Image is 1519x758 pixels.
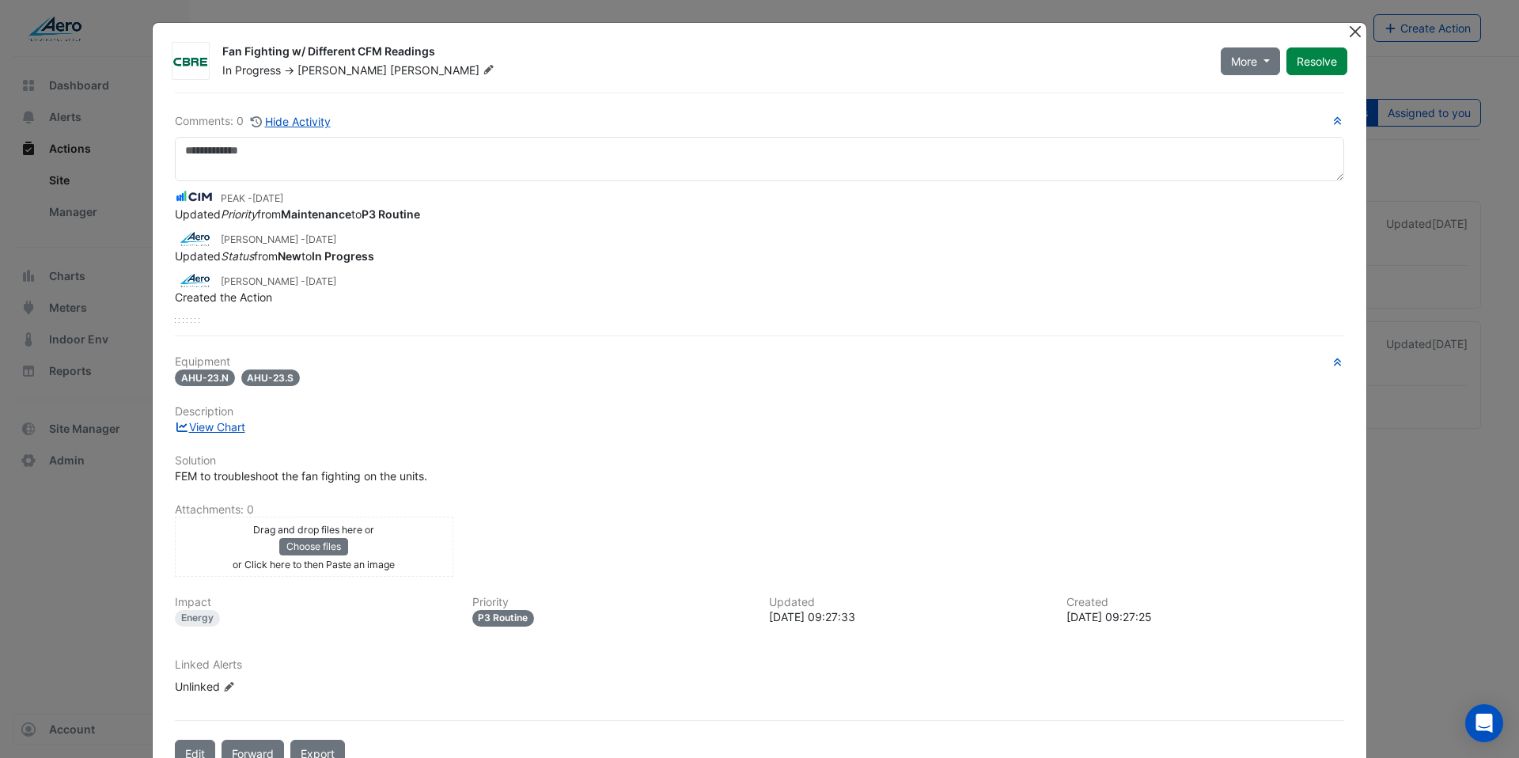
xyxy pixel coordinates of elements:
button: Choose files [279,538,348,555]
span: 2024-08-15 09:27:25 [305,275,336,287]
span: More [1231,53,1257,70]
div: [DATE] 09:27:33 [769,608,1047,625]
button: Hide Activity [250,112,331,131]
span: In Progress [222,63,281,77]
h6: Priority [472,596,751,609]
h6: Updated [769,596,1047,609]
em: Status [221,249,254,263]
strong: P3 Routine [362,207,420,221]
div: Fan Fighting w/ Different CFM Readings [222,44,1202,63]
img: Aero Building [175,229,214,247]
button: Close [1347,23,1363,40]
span: -> [284,63,294,77]
h6: Linked Alerts [175,658,1344,672]
button: More [1221,47,1280,75]
h6: Description [175,405,1344,419]
span: FEM to troubleshoot the fan fighting on the units. [175,469,427,483]
small: Drag and drop files here or [253,524,374,536]
span: 2025-03-01 18:22:59 [252,192,283,204]
button: Resolve [1286,47,1347,75]
a: View Chart [175,420,245,434]
small: [PERSON_NAME] - [221,233,336,247]
small: PEAK - [221,191,283,206]
span: 2024-08-15 09:27:33 [305,233,336,245]
span: [PERSON_NAME] [297,63,387,77]
div: Unlinked [175,678,365,695]
div: P3 Routine [472,610,535,627]
img: Aero Building [175,271,214,289]
span: AHU-23.N [175,370,235,386]
small: [PERSON_NAME] - [221,275,336,289]
img: CIM [175,188,214,206]
span: Updated from to [175,249,374,263]
h6: Solution [175,454,1344,468]
img: 110 N Wacker [172,54,209,70]
span: [PERSON_NAME] [390,63,498,78]
span: Updated from to [175,207,420,221]
div: Open Intercom Messenger [1465,704,1503,742]
div: Energy [175,610,220,627]
small: or Click here to then Paste an image [233,559,395,570]
h6: Equipment [175,355,1344,369]
h6: Attachments: 0 [175,503,1344,517]
strong: Maintenance [281,207,351,221]
div: Comments: 0 [175,112,331,131]
h6: Impact [175,596,453,609]
strong: In Progress [312,249,374,263]
span: Created the Action [175,290,272,304]
em: Priority [221,207,257,221]
div: [DATE] 09:27:25 [1066,608,1345,625]
h6: Created [1066,596,1345,609]
strong: New [278,249,301,263]
fa-icon: Edit Linked Alerts [223,681,235,693]
span: AHU-23.S [241,370,301,386]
